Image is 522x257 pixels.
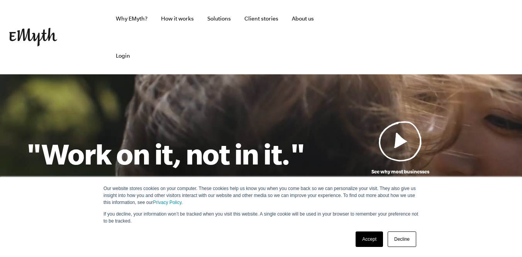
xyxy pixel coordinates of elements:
[110,37,136,74] a: Login
[305,121,496,192] a: See why most businessesdon't work andwhat to do about it
[347,29,428,46] iframe: Embedded CTA
[379,121,422,161] img: Play Video
[26,137,305,171] h1: "Work on it, not in it."
[103,211,419,224] p: If you decline, your information won’t be tracked when you visit this website. A single cookie wi...
[153,200,181,205] a: Privacy Policy
[305,168,496,192] p: See why most businesses don't work and what to do about it
[9,28,57,46] img: EMyth
[103,185,419,206] p: Our website stores cookies on your computer. These cookies help us know you when you come back so...
[207,176,267,184] i: The E-Myth Revisited
[356,231,383,247] a: Accept
[388,231,416,247] a: Decline
[432,29,513,46] iframe: Embedded CTA
[86,175,305,186] li: [PERSON_NAME] Founder and Author of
